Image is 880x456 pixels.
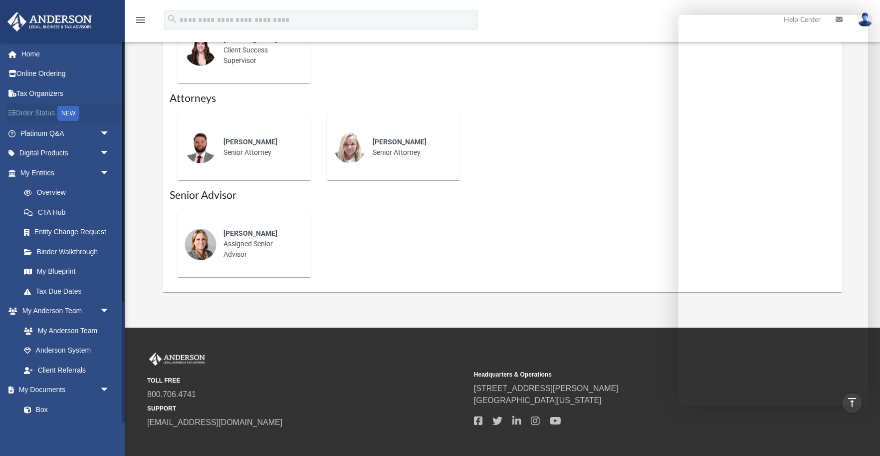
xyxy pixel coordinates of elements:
i: search [167,13,178,24]
small: Headquarters & Operations [474,370,794,379]
div: Assigned Senior Advisor [217,221,304,267]
a: Platinum Q&Aarrow_drop_down [7,123,125,143]
a: Client Referrals [14,360,120,380]
div: Senior Attorney [366,130,453,165]
span: arrow_drop_down [100,143,120,164]
a: Tax Due Dates [14,281,125,301]
a: Anderson System [14,341,120,361]
span: arrow_drop_down [100,380,120,401]
img: thumbnail [185,34,217,66]
img: thumbnail [334,131,366,163]
a: My Anderson Team [14,321,115,341]
a: Entity Change Request [14,222,125,242]
a: [GEOGRAPHIC_DATA][US_STATE] [474,396,602,405]
a: CTA Hub [14,202,125,222]
small: SUPPORT [147,404,467,413]
div: Senior Attorney [217,130,304,165]
a: 800.706.4741 [147,390,196,399]
span: [PERSON_NAME] [373,138,427,146]
span: [PERSON_NAME] [223,138,277,146]
a: Binder Walkthrough [14,242,125,262]
div: NEW [57,106,79,121]
a: [STREET_ADDRESS][PERSON_NAME] [474,384,619,393]
i: menu [135,14,147,26]
a: menu [135,19,147,26]
div: Client Success Supervisor [217,27,304,73]
img: thumbnail [185,131,217,163]
a: Online Ordering [7,64,125,84]
a: [EMAIL_ADDRESS][DOMAIN_NAME] [147,418,282,427]
a: Overview [14,183,125,203]
a: Digital Productsarrow_drop_down [7,143,125,163]
img: thumbnail [185,228,217,260]
a: Meeting Minutes [14,420,120,440]
small: TOLL FREE [147,376,467,385]
a: Order StatusNEW [7,103,125,124]
h1: Attorneys [170,91,836,106]
img: Anderson Advisors Platinum Portal [147,353,207,366]
h1: Senior Advisor [170,188,836,203]
a: Home [7,44,125,64]
img: User Pic [858,12,873,27]
img: Anderson Advisors Platinum Portal [4,12,95,31]
span: arrow_drop_down [100,163,120,183]
a: My Documentsarrow_drop_down [7,380,120,400]
a: My Blueprint [14,262,120,282]
span: [PERSON_NAME] [223,35,277,43]
iframe: Chat Window [678,15,868,406]
span: arrow_drop_down [100,123,120,144]
a: Box [14,400,115,420]
span: [PERSON_NAME] [223,229,277,237]
a: My Anderson Teamarrow_drop_down [7,301,120,321]
a: My Entitiesarrow_drop_down [7,163,125,183]
span: arrow_drop_down [100,301,120,322]
a: Tax Organizers [7,83,125,103]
